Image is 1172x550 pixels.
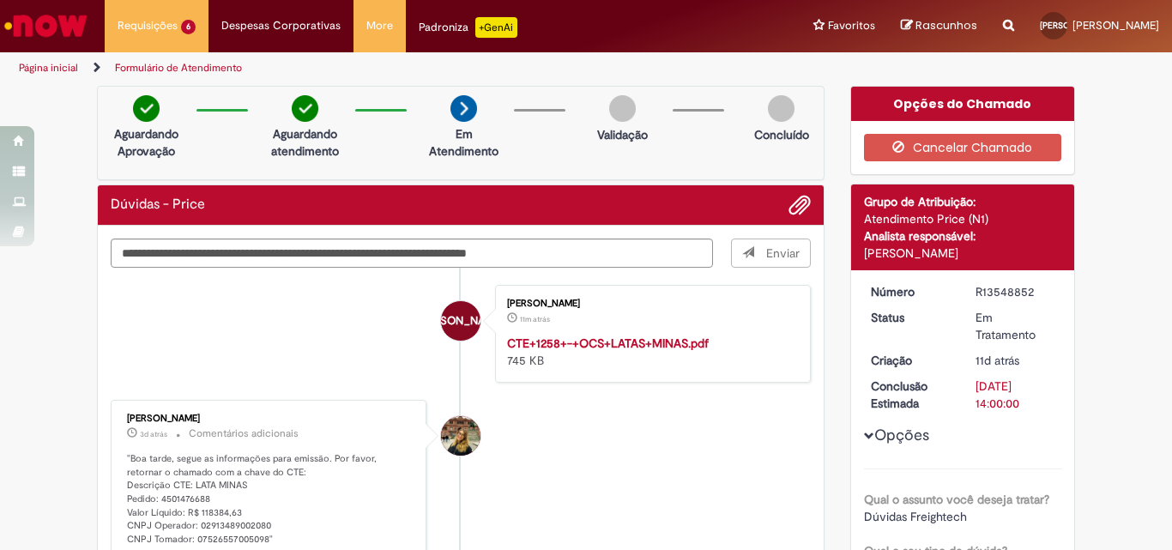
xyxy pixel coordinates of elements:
[858,309,964,326] dt: Status
[111,239,713,268] textarea: Digite sua mensagem aqui...
[127,452,413,547] p: "Boa tarde, segue as informações para emissão. Por favor, retornar o chamado com a chave do CTE: ...
[609,95,636,122] img: img-circle-grey.png
[450,95,477,122] img: arrow-next.png
[507,299,793,309] div: [PERSON_NAME]
[422,125,505,160] p: Em Atendimento
[976,352,1055,369] div: 18/09/2025 18:54:14
[915,17,977,33] span: Rascunhos
[127,414,413,424] div: [PERSON_NAME]
[133,95,160,122] img: check-circle-green.png
[520,314,550,324] span: 11m atrás
[417,300,504,341] span: [PERSON_NAME]
[441,416,480,456] div: Sarah Pigosso Nogueira Masselani
[858,352,964,369] dt: Criação
[976,353,1019,368] span: 11d atrás
[419,17,517,38] div: Padroniza
[111,197,205,213] h2: Dúvidas - Price Histórico de tíquete
[2,9,90,43] img: ServiceNow
[901,18,977,34] a: Rascunhos
[189,426,299,441] small: Comentários adicionais
[115,61,242,75] a: Formulário de Atendimento
[864,210,1062,227] div: Atendimento Price (N1)
[1040,20,1107,31] span: [PERSON_NAME]
[864,193,1062,210] div: Grupo de Atribuição:
[263,125,347,160] p: Aguardando atendimento
[221,17,341,34] span: Despesas Corporativas
[507,335,793,369] div: 745 KB
[864,134,1062,161] button: Cancelar Chamado
[520,314,550,324] time: 29/09/2025 10:47:40
[754,126,809,143] p: Concluído
[105,125,188,160] p: Aguardando Aprovação
[768,95,794,122] img: img-circle-grey.png
[366,17,393,34] span: More
[441,301,480,341] div: Joao Barbosa de Oliveira
[976,353,1019,368] time: 18/09/2025 18:54:14
[597,126,648,143] p: Validação
[1072,18,1159,33] span: [PERSON_NAME]
[475,17,517,38] p: +GenAi
[851,87,1075,121] div: Opções do Chamado
[13,52,769,84] ul: Trilhas de página
[976,283,1055,300] div: R13548852
[864,492,1049,507] b: Qual o assunto você deseja tratar?
[118,17,178,34] span: Requisições
[19,61,78,75] a: Página inicial
[140,429,167,439] time: 26/09/2025 16:54:37
[976,309,1055,343] div: Em Tratamento
[976,378,1055,412] div: [DATE] 14:00:00
[788,194,811,216] button: Adicionar anexos
[864,509,967,524] span: Dúvidas Freightech
[864,227,1062,245] div: Analista responsável:
[140,429,167,439] span: 3d atrás
[181,20,196,34] span: 6
[828,17,875,34] span: Favoritos
[292,95,318,122] img: check-circle-green.png
[507,335,709,351] a: CTE+1258+-+OCS+LATAS+MINAS.pdf
[858,378,964,412] dt: Conclusão Estimada
[858,283,964,300] dt: Número
[864,245,1062,262] div: [PERSON_NAME]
